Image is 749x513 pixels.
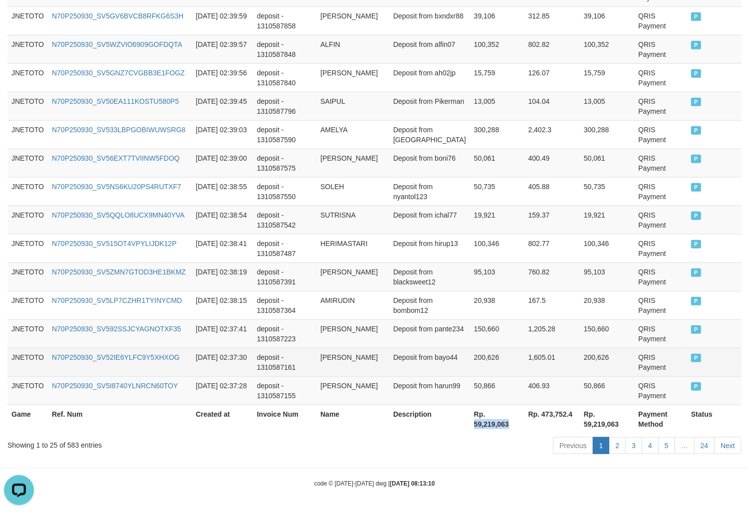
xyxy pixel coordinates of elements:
[580,319,634,348] td: 150,660
[316,206,389,234] td: SUTRISNA
[389,405,470,433] th: Description
[634,262,687,291] td: QRIS Payment
[7,63,48,92] td: JNETOTO
[192,405,252,433] th: Created at
[192,120,252,149] td: [DATE] 02:39:03
[691,126,701,135] span: PAID
[316,63,389,92] td: [PERSON_NAME]
[316,348,389,376] td: [PERSON_NAME]
[691,155,701,163] span: PAID
[389,206,470,234] td: Deposit from ichal77
[524,376,580,405] td: 406.93
[580,234,634,262] td: 100,346
[253,405,316,433] th: Invoice Num
[691,98,701,106] span: PAID
[7,234,48,262] td: JNETOTO
[580,6,634,35] td: 39,106
[470,6,524,35] td: 39,106
[389,120,470,149] td: Deposit from [GEOGRAPHIC_DATA]
[524,177,580,206] td: 405.88
[7,291,48,319] td: JNETOTO
[253,376,316,405] td: deposit - 1310587155
[470,234,524,262] td: 100,346
[691,382,701,391] span: PAID
[634,35,687,63] td: QRIS Payment
[253,149,316,177] td: deposit - 1310587575
[634,92,687,120] td: QRIS Payment
[192,92,252,120] td: [DATE] 02:39:45
[7,149,48,177] td: JNETOTO
[580,63,634,92] td: 15,759
[634,234,687,262] td: QRIS Payment
[52,12,184,20] a: N70P250930_SV5GV6BVCB8RFKG6S3H
[389,348,470,376] td: Deposit from bayo44
[691,183,701,192] span: PAID
[7,92,48,120] td: JNETOTO
[253,262,316,291] td: deposit - 1310587391
[52,325,181,333] a: N70P250930_SV592SSJCYAGNOTXF35
[634,177,687,206] td: QRIS Payment
[580,92,634,120] td: 13,005
[192,262,252,291] td: [DATE] 02:38:19
[691,325,701,334] span: PAID
[593,437,610,454] a: 1
[52,40,182,48] a: N70P250930_SV5WZVIO6909GOFDQTA
[580,35,634,63] td: 100,352
[580,149,634,177] td: 50,061
[390,480,435,487] strong: [DATE] 08:13:10
[470,92,524,120] td: 13,005
[524,348,580,376] td: 1,605.01
[52,382,178,390] a: N70P250930_SV5I8740YLNRCN60TOY
[4,4,34,34] button: Open LiveChat chat widget
[316,262,389,291] td: [PERSON_NAME]
[52,154,180,162] a: N70P250930_SV56EXT7TVIINW5FDOQ
[580,405,634,433] th: Rp. 59,219,063
[524,120,580,149] td: 2,402.3
[52,126,186,134] a: N70P250930_SV533LBPGOBIWUWSRG8
[470,348,524,376] td: 200,626
[7,319,48,348] td: JNETOTO
[48,405,192,433] th: Ref. Num
[524,405,580,433] th: Rp. 473,752.4
[253,63,316,92] td: deposit - 1310587840
[389,149,470,177] td: Deposit from boni76
[389,177,470,206] td: Deposit from nyantol123
[192,177,252,206] td: [DATE] 02:38:55
[192,149,252,177] td: [DATE] 02:39:00
[7,436,304,450] div: Showing 1 to 25 of 583 entries
[389,262,470,291] td: Deposit from blacksweet12
[691,354,701,362] span: PAID
[553,437,593,454] a: Previous
[691,69,701,78] span: PAID
[192,206,252,234] td: [DATE] 02:38:54
[524,63,580,92] td: 126.07
[7,262,48,291] td: JNETOTO
[389,92,470,120] td: Deposit from Pikerman
[470,376,524,405] td: 50,866
[7,376,48,405] td: JNETOTO
[316,234,389,262] td: HERIMASTARI
[691,41,701,49] span: PAID
[253,92,316,120] td: deposit - 1310587796
[470,291,524,319] td: 20,938
[253,177,316,206] td: deposit - 1310587550
[192,6,252,35] td: [DATE] 02:39:59
[389,234,470,262] td: Deposit from hirup13
[580,177,634,206] td: 50,735
[524,206,580,234] td: 159.37
[389,291,470,319] td: Deposit from bombom12
[314,480,435,487] small: code © [DATE]-[DATE] dwg |
[389,6,470,35] td: Deposit from bxndxr88
[52,69,185,77] a: N70P250930_SV5GNZ7CVGBB3E1FOGZ
[52,211,185,219] a: N70P250930_SV5QQLO8UCX9MN40YVA
[634,120,687,149] td: QRIS Payment
[634,291,687,319] td: QRIS Payment
[470,35,524,63] td: 100,352
[316,149,389,177] td: [PERSON_NAME]
[7,6,48,35] td: JNETOTO
[316,376,389,405] td: [PERSON_NAME]
[192,234,252,262] td: [DATE] 02:38:41
[580,206,634,234] td: 19,921
[316,177,389,206] td: SOLEH
[52,183,181,191] a: N70P250930_SV5NS6KU20PS4RUTXF7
